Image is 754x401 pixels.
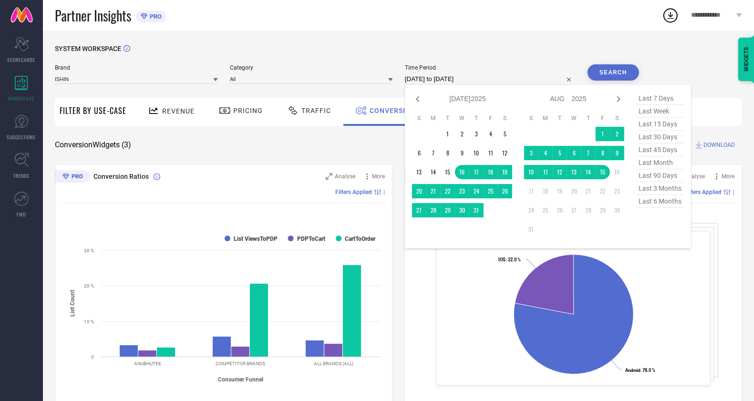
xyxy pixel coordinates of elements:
[69,290,76,317] tspan: List Count
[567,114,581,122] th: Wednesday
[703,140,735,150] span: DOWNLOAD
[297,236,325,242] text: PDPToCart
[469,165,484,179] td: Thu Jul 17 2025
[55,45,121,52] span: SYSTEM WORKSPACE
[469,203,484,217] td: Thu Jul 31 2025
[55,170,90,185] div: Premium
[684,173,705,180] span: Analyse
[636,169,684,182] span: last 90 days
[455,184,469,198] td: Wed Jul 23 2025
[636,92,684,105] span: last 7 days
[147,13,162,20] span: PRO
[8,56,36,63] span: SCORECARDS
[610,184,624,198] td: Sat Aug 23 2025
[524,146,538,160] td: Sun Aug 03 2025
[455,146,469,160] td: Wed Jul 09 2025
[469,114,484,122] th: Thursday
[455,165,469,179] td: Wed Jul 16 2025
[626,368,640,373] tspan: Android
[412,203,426,217] td: Sun Jul 27 2025
[426,146,441,160] td: Mon Jul 07 2025
[524,114,538,122] th: Sunday
[412,184,426,198] td: Sun Jul 20 2025
[524,222,538,236] td: Sun Aug 31 2025
[441,114,455,122] th: Tuesday
[335,189,372,195] span: Filters Applied
[426,203,441,217] td: Mon Jul 28 2025
[218,376,263,382] tspan: Consumer Funnel
[567,184,581,198] td: Wed Aug 20 2025
[613,93,624,105] div: Next month
[335,173,355,180] span: Analyse
[484,127,498,141] td: Fri Jul 04 2025
[370,107,416,114] span: Conversion
[596,127,610,141] td: Fri Aug 01 2025
[9,95,35,102] span: WORKSPACE
[553,203,567,217] td: Tue Aug 26 2025
[412,93,423,105] div: Previous month
[626,368,656,373] text: : 78.0 %
[596,203,610,217] td: Fri Aug 29 2025
[7,134,36,141] span: SUGGESTIONS
[538,146,553,160] td: Mon Aug 04 2025
[469,146,484,160] td: Thu Jul 10 2025
[610,146,624,160] td: Sat Aug 09 2025
[553,146,567,160] td: Tue Aug 05 2025
[581,146,596,160] td: Thu Aug 07 2025
[610,203,624,217] td: Sat Aug 30 2025
[55,64,218,71] span: Brand
[93,173,149,180] span: Conversion Ratios
[610,165,624,179] td: Sat Aug 16 2025
[91,354,94,360] text: 0
[610,127,624,141] td: Sat Aug 02 2025
[301,107,331,114] span: Traffic
[345,236,376,242] text: CartToOrder
[596,165,610,179] td: Fri Aug 15 2025
[636,182,684,195] span: last 3 months
[685,189,722,195] span: Filters Applied
[567,203,581,217] td: Wed Aug 27 2025
[13,172,30,179] span: TRENDS
[455,203,469,217] td: Wed Jul 30 2025
[484,165,498,179] td: Fri Jul 18 2025
[662,7,679,24] div: Open download list
[60,105,126,116] span: Filter By Use-Case
[426,184,441,198] td: Mon Jul 21 2025
[484,114,498,122] th: Friday
[469,184,484,198] td: Thu Jul 24 2025
[524,165,538,179] td: Sun Aug 10 2025
[372,173,385,180] span: More
[441,165,455,179] td: Tue Jul 15 2025
[484,184,498,198] td: Fri Jul 25 2025
[636,131,684,144] span: last 30 days
[636,156,684,169] span: last month
[233,107,263,114] span: Pricing
[567,146,581,160] td: Wed Aug 06 2025
[596,184,610,198] td: Fri Aug 22 2025
[538,184,553,198] td: Mon Aug 18 2025
[441,127,455,141] td: Tue Jul 01 2025
[234,236,278,242] text: List ViewsToPDP
[441,184,455,198] td: Tue Jul 22 2025
[553,184,567,198] td: Tue Aug 19 2025
[567,165,581,179] td: Wed Aug 13 2025
[134,361,161,366] text: ANUBHUTEE
[55,140,131,150] span: Conversion Widgets ( 3 )
[596,114,610,122] th: Friday
[538,203,553,217] td: Mon Aug 25 2025
[596,146,610,160] td: Fri Aug 08 2025
[426,165,441,179] td: Mon Jul 14 2025
[326,173,332,180] svg: Zoom
[314,361,353,366] text: ALL BRANDS (ALL)
[553,165,567,179] td: Tue Aug 12 2025
[230,64,393,71] span: Category
[538,114,553,122] th: Monday
[55,6,131,25] span: Partner Insights
[498,127,512,141] td: Sat Jul 05 2025
[499,257,521,262] text: : 22.0 %
[636,118,684,131] span: last 15 days
[524,203,538,217] td: Sun Aug 24 2025
[383,189,385,195] span: |
[498,184,512,198] td: Sat Jul 26 2025
[499,257,506,262] tspan: IOS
